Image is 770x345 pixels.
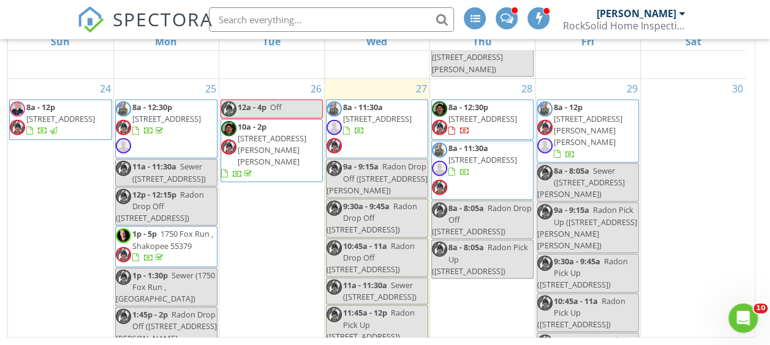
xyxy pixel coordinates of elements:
[221,121,236,136] img: img_7608.jpeg
[221,121,306,179] a: 10a - 2p [STREET_ADDRESS][PERSON_NAME][PERSON_NAME]
[238,102,266,113] span: 12a - 4p
[624,79,640,98] a: Go to August 29, 2025
[343,280,387,291] span: 11a - 11:30a
[116,138,131,154] img: default-user-f0147aede5fd5fa78ca7ade42f37bd4542148d508eef1c3d3ea960f66861d68b.jpg
[221,102,236,117] img: 20241123_194803.jpg
[730,79,745,98] a: Go to August 30, 2025
[519,79,535,98] a: Go to August 28, 2025
[537,204,553,220] img: 20241123_194803.jpg
[26,102,95,136] a: 8a - 12p [STREET_ADDRESS]
[116,270,131,285] img: 20241123_194803.jpg
[537,102,553,117] img: troy06.jpg
[270,102,282,113] span: Off
[26,113,95,124] span: [STREET_ADDRESS]
[537,256,628,290] span: Radon Pick Up ([STREET_ADDRESS])
[238,121,266,132] span: 10a - 2p
[326,240,415,275] span: Radon Drop Off ([STREET_ADDRESS])
[753,303,768,313] span: 10
[132,228,213,262] a: 1p - 5p 1750 Fox Run , Shakopee 55379
[77,6,104,33] img: The Best Home Inspection Software - Spectora
[537,295,625,330] span: Radon Pick Up ([STREET_ADDRESS])
[537,204,637,251] span: Radon Pick Up ([STREET_ADDRESS][PERSON_NAME][PERSON_NAME])
[448,154,517,165] span: [STREET_ADDRESS]
[537,165,625,199] span: Sewer ([STREET_ADDRESS][PERSON_NAME])
[238,133,306,167] span: [STREET_ADDRESS][PERSON_NAME][PERSON_NAME]
[116,189,131,204] img: 20241123_194803.jpg
[326,102,342,117] img: troy06.jpg
[579,33,597,50] a: Friday
[116,161,131,176] img: 20241123_194803.jpg
[554,204,589,215] span: 9a - 9:15a
[448,102,517,136] a: 8a - 12:30p [STREET_ADDRESS]
[116,102,131,117] img: troy06.jpg
[132,228,157,239] span: 1p - 5p
[343,240,387,251] span: 10:45a - 11a
[448,102,488,113] span: 8a - 12:30p
[97,79,113,98] a: Go to August 24, 2025
[132,113,201,124] span: [STREET_ADDRESS]
[260,33,283,50] a: Tuesday
[116,270,215,304] span: Sewer (1750 Fox Run , [GEOGRAPHIC_DATA])
[326,201,417,235] span: Radon Drop Off ([STREET_ADDRESS])
[326,138,342,154] img: 20241123_194803.jpg
[554,102,583,113] span: 8a - 12p
[448,113,517,124] span: [STREET_ADDRESS]
[562,20,685,32] div: RockSolid Home Inspections
[432,161,447,176] img: default-user-f0147aede5fd5fa78ca7ade42f37bd4542148d508eef1c3d3ea960f66861d68b.jpg
[432,102,447,117] img: img_7608.jpeg
[432,242,528,276] span: Radon Pick Up ([STREET_ADDRESS])
[537,120,553,135] img: 20241123_194803.jpg
[537,295,553,311] img: 20241123_194803.jpg
[203,79,219,98] a: Go to August 25, 2025
[326,201,342,216] img: 20241123_194803.jpg
[26,102,55,113] span: 8a - 12p
[116,309,131,324] img: 20241123_194803.jpg
[537,256,553,271] img: 20241123_194803.jpg
[554,102,622,160] a: 8a - 12p [STREET_ADDRESS][PERSON_NAME][PERSON_NAME]
[343,307,387,318] span: 11:45a - 12p
[343,113,412,124] span: [STREET_ADDRESS]
[682,33,703,50] a: Saturday
[431,100,534,140] a: 8a - 12:30p [STREET_ADDRESS]
[221,119,323,182] a: 10a - 2p [STREET_ADDRESS][PERSON_NAME][PERSON_NAME]
[326,120,342,135] img: default-user-f0147aede5fd5fa78ca7ade42f37bd4542148d508eef1c3d3ea960f66861d68b.jpg
[116,228,131,243] img: 1291.jpg
[432,202,447,218] img: 20241123_194803.jpg
[326,280,342,295] img: 20241123_194803.jpg
[132,102,172,113] span: 8a - 12:30p
[343,201,390,212] span: 9:30a - 9:45a
[326,307,415,341] span: Radon Pick Up ([STREET_ADDRESS])
[115,226,217,267] a: 1p - 5p 1750 Fox Run , Shakopee 55379
[343,161,379,172] span: 9a - 9:15a
[113,6,213,32] span: SPECTORA
[728,303,758,333] iframe: Intercom live chat
[554,113,622,147] span: [STREET_ADDRESS][PERSON_NAME][PERSON_NAME]
[326,161,428,195] span: Radon Drop Off ([STREET_ADDRESS][PERSON_NAME])
[48,33,72,50] a: Sunday
[115,100,217,159] a: 8a - 12:30p [STREET_ADDRESS]
[448,202,484,213] span: 8a - 8:05a
[326,240,342,256] img: 20241123_194803.jpg
[432,120,447,135] img: 20241123_194803.jpg
[554,165,589,176] span: 8a - 8:05a
[448,143,488,154] span: 8a - 11:30a
[132,270,168,281] span: 1p - 1:30p
[413,79,429,98] a: Go to August 27, 2025
[537,138,553,154] img: default-user-f0147aede5fd5fa78ca7ade42f37bd4542148d508eef1c3d3ea960f66861d68b.jpg
[221,139,236,155] img: 20241123_194803.jpg
[448,143,517,177] a: 8a - 11:30a [STREET_ADDRESS]
[308,79,324,98] a: Go to August 26, 2025
[554,256,600,267] span: 9:30a - 9:45a
[326,307,342,322] img: 20241123_194803.jpg
[596,7,676,20] div: [PERSON_NAME]
[116,247,131,262] img: 20241123_194803.jpg
[116,120,131,135] img: 20241123_194803.jpg
[448,242,484,253] span: 8a - 8:05a
[432,28,523,75] span: Radon Drop Off ([STREET_ADDRESS][PERSON_NAME])
[10,102,25,117] img: pj006.jpg
[132,309,168,320] span: 1:45p - 2p
[116,189,204,223] span: Radon Drop Off ([STREET_ADDRESS])
[470,33,494,50] a: Thursday
[9,100,112,140] a: 8a - 12p [STREET_ADDRESS]
[554,295,598,306] span: 10:45a - 11a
